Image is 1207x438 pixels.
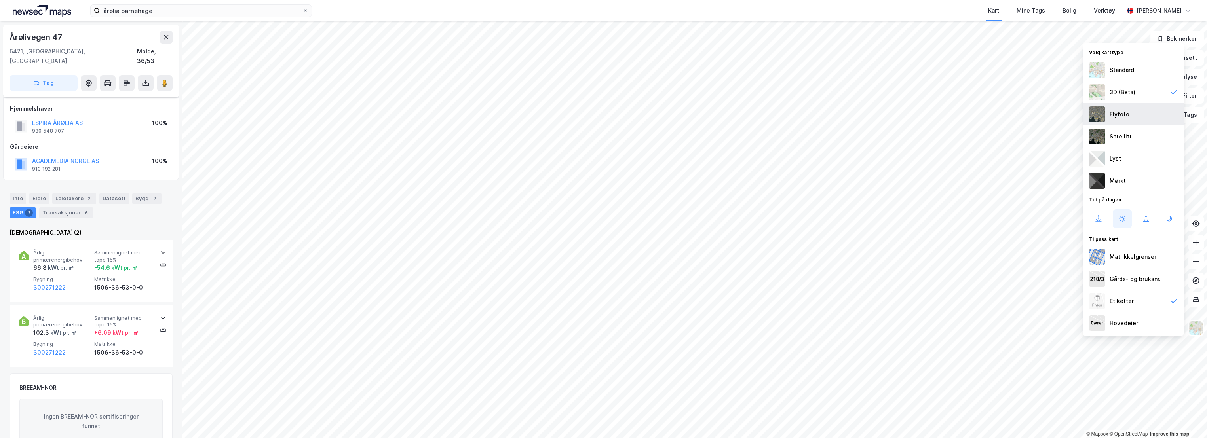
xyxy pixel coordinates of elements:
div: 3D (Beta) [1110,87,1135,97]
img: Z [1089,84,1105,100]
div: Eiere [29,193,49,204]
span: Bygning [33,341,91,347]
button: 300271222 [33,283,66,292]
div: Bygg [132,193,162,204]
input: Søk på adresse, matrikkel, gårdeiere, leietakere eller personer [100,5,302,17]
div: Leietakere [52,193,96,204]
img: 9k= [1089,129,1105,144]
div: Hovedeier [1110,319,1138,328]
div: 100% [152,156,167,166]
div: [DEMOGRAPHIC_DATA] (2) [10,228,173,237]
div: Gårdeiere [10,142,172,152]
span: Matrikkel [94,341,152,347]
div: 1506-36-53-0-0 [94,283,152,292]
div: BREEAM-NOR [19,383,57,392]
img: majorOwner.b5e170eddb5c04bfeeff.jpeg [1089,315,1105,331]
div: Velg karttype [1083,45,1184,59]
span: Sammenlignet med topp 15% [94,315,152,328]
div: 930 548 707 [32,128,64,134]
div: Tid på dagen [1083,192,1184,206]
span: Årlig primærenergibehov [33,249,91,263]
img: Z [1089,293,1105,309]
div: Standard [1110,65,1134,75]
div: Kart [988,6,999,15]
button: Tag [10,75,78,91]
div: 2 [150,195,158,203]
div: [PERSON_NAME] [1137,6,1182,15]
span: Sammenlignet med topp 15% [94,249,152,263]
a: Improve this map [1150,431,1189,437]
div: Etiketter [1110,296,1134,306]
div: kWt pr. ㎡ [47,263,74,273]
img: Z [1089,106,1105,122]
div: Tilpass kart [1083,231,1184,246]
a: Mapbox [1086,431,1108,437]
div: Mørkt [1110,176,1126,186]
img: cadastreKeys.547ab17ec502f5a4ef2b.jpeg [1089,271,1105,287]
div: 2 [85,195,93,203]
div: Verktøy [1094,6,1115,15]
div: Lyst [1110,154,1121,163]
button: Filter [1166,88,1204,104]
div: Bolig [1063,6,1076,15]
div: 66.8 [33,263,74,273]
span: Matrikkel [94,276,152,283]
img: nCdM7BzjoCAAAAAElFTkSuQmCC [1089,173,1105,189]
div: Info [10,193,26,204]
div: -54.6 kWt pr. ㎡ [94,263,137,273]
img: logo.a4113a55bc3d86da70a041830d287a7e.svg [13,5,71,17]
div: Hjemmelshaver [10,104,172,114]
div: Molde, 36/53 [137,47,173,66]
span: Årlig primærenergibehov [33,315,91,328]
div: Mine Tags [1017,6,1045,15]
img: luj3wr1y2y3+OchiMxRmMxRlscgabnMEmZ7DJGWxyBpucwSZnsMkZbHIGm5zBJmewyRlscgabnMEmZ7DJGWxyBpucwSZnsMkZ... [1089,151,1105,167]
div: Flyfoto [1110,110,1129,119]
div: 6 [82,209,90,217]
img: cadastreBorders.cfe08de4b5ddd52a10de.jpeg [1089,249,1105,265]
div: Satellitt [1110,132,1132,141]
div: Datasett [99,193,129,204]
img: Z [1089,62,1105,78]
div: ESG [10,207,36,218]
div: + 6.09 kWt pr. ㎡ [94,328,139,338]
div: 1506-36-53-0-0 [94,348,152,357]
div: Gårds- og bruksnr. [1110,274,1161,284]
button: Bokmerker [1150,31,1204,47]
div: 100% [152,118,167,128]
div: 6421, [GEOGRAPHIC_DATA], [GEOGRAPHIC_DATA] [10,47,137,66]
div: Matrikkelgrenser [1110,252,1156,262]
div: kWt pr. ㎡ [49,328,76,338]
button: 300271222 [33,348,66,357]
iframe: Chat Widget [1167,400,1207,438]
div: 913 192 281 [32,166,61,172]
a: OpenStreetMap [1109,431,1148,437]
button: Tags [1167,107,1204,123]
div: Årølivegen 47 [10,31,63,44]
span: Bygning [33,276,91,283]
div: Kontrollprogram for chat [1167,400,1207,438]
div: 2 [25,209,33,217]
img: Z [1188,320,1203,336]
div: Transaksjoner [39,207,93,218]
div: 102.3 [33,328,76,338]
